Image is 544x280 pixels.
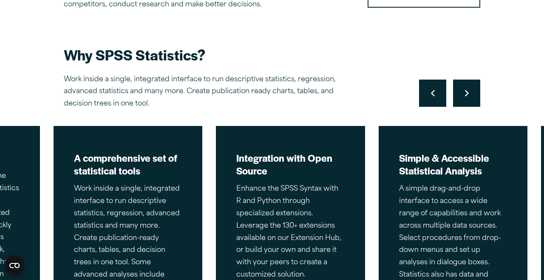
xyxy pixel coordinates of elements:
[64,45,361,64] h2: Why SPSS Statistics?
[4,255,25,276] button: Open CMP widget
[64,74,361,110] p: Work inside a single, integrated interface to run descriptive statistics, regression, advanced st...
[453,80,480,107] button: Move to next slide
[74,151,182,177] h2: A comprehensive set of statistical tools
[465,90,469,97] svg: Right pointing chevron
[399,151,507,177] h2: Simple & Accessible Statistical Analysis
[419,80,446,107] button: Move to previous slide
[431,90,435,97] svg: Left pointing chevron
[236,151,345,177] h2: Integration with Open Source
